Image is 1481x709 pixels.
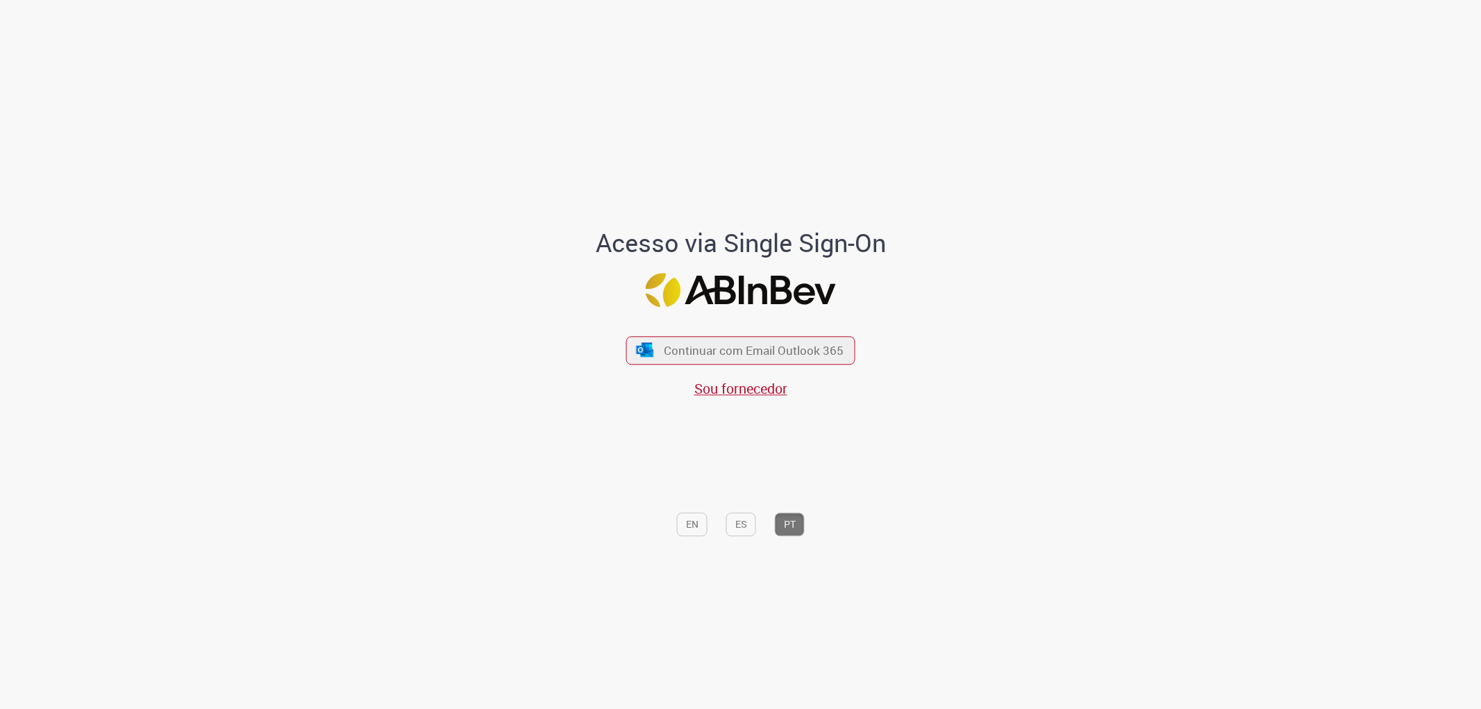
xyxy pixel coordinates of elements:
button: PT [775,512,805,536]
button: ícone Azure/Microsoft 360 Continuar com Email Outlook 365 [626,336,855,365]
img: Logo ABInBev [646,274,836,308]
button: ES [726,512,756,536]
span: Continuar com Email Outlook 365 [664,342,844,358]
img: ícone Azure/Microsoft 360 [635,342,654,357]
button: EN [677,512,708,536]
h1: Acesso via Single Sign-On [548,229,933,257]
a: Sou fornecedor [694,379,787,398]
